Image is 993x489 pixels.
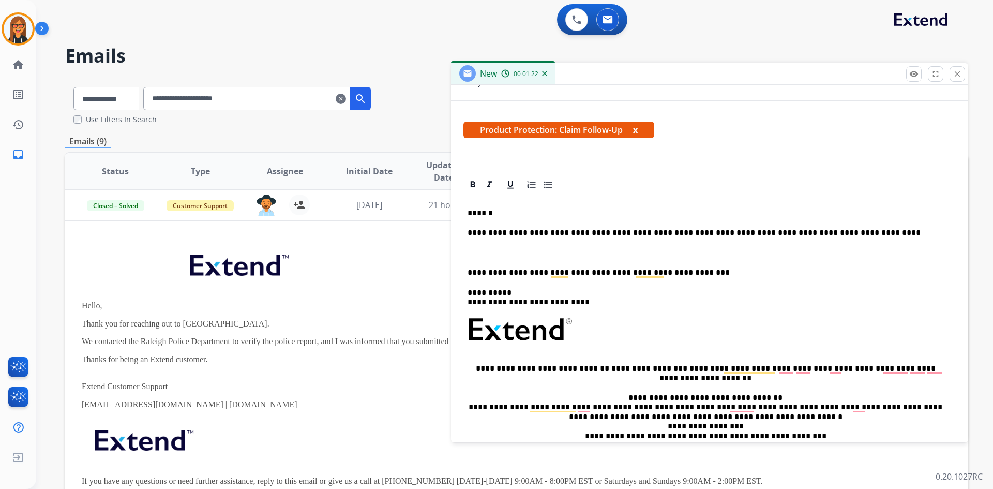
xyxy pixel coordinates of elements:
mat-icon: home [12,58,24,71]
p: Emails (9) [65,135,111,148]
span: 21 hours ago [429,199,480,211]
span: Type [191,165,210,177]
span: New [480,68,497,79]
p: Hello, [82,301,783,310]
img: agent-avatar [256,195,277,216]
p: Thank you for reaching out to [GEOGRAPHIC_DATA]. [82,319,783,329]
div: Bullet List [540,177,556,192]
h2: Emails [65,46,968,66]
mat-icon: inbox [12,149,24,161]
img: avatar [4,14,33,43]
span: Assignee [267,165,303,177]
span: Status [102,165,129,177]
mat-icon: remove_red_eye [909,69,919,79]
p: If you have any questions or need further assistance, reply to this email or give us a call at [P... [82,477,783,486]
p: We contacted the Raleigh Police Department to verify the police report, and I was informed that y... [82,337,783,346]
mat-icon: fullscreen [931,69,940,79]
span: Product Protection: Claim Follow-Up [463,122,654,138]
img: extend.png [82,418,204,458]
mat-icon: clear [336,93,346,105]
p: 0.20.1027RC [936,470,983,483]
div: Underline [503,177,518,192]
p: [EMAIL_ADDRESS][DOMAIN_NAME] | [DOMAIN_NAME] [82,400,783,409]
p: Extend Customer Support [82,373,783,392]
span: Initial Date [346,165,393,177]
button: x [633,124,638,136]
span: Closed – Solved [87,200,144,211]
mat-icon: close [953,69,962,79]
img: extend.png [177,243,299,284]
div: Italic [482,177,497,192]
div: Ordered List [524,177,539,192]
span: 00:01:22 [514,70,538,78]
mat-icon: list_alt [12,88,24,101]
span: Customer Support [167,200,234,211]
mat-icon: search [354,93,367,105]
div: Bold [465,177,480,192]
span: Updated Date [420,159,468,184]
label: Use Filters In Search [86,114,157,125]
mat-icon: person_add [293,199,306,211]
span: [DATE] [356,199,382,211]
p: Thanks for being an Extend customer. [82,355,783,364]
mat-icon: history [12,118,24,131]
